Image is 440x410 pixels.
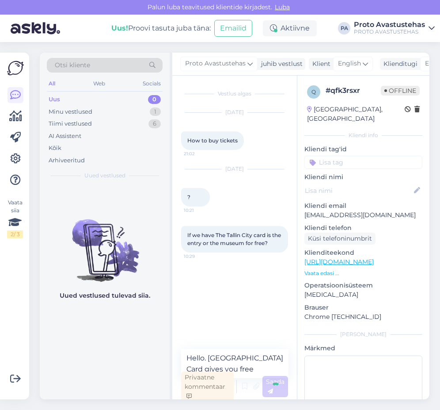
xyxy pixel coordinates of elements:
[338,59,361,69] span: English
[272,3,292,11] span: Luba
[304,131,422,139] div: Kliendi info
[181,165,288,173] div: [DATE]
[304,312,422,322] p: Chrome [TECHNICAL_ID]
[55,61,90,70] span: Otsi kliente
[187,194,190,200] span: ?
[47,78,57,89] div: All
[354,28,425,35] div: PROTO AVASTUSTEHAS
[150,107,161,116] div: 1
[311,88,316,95] span: q
[49,107,92,116] div: Minu vestlused
[60,291,150,300] p: Uued vestlused tulevad siia.
[141,78,163,89] div: Socials
[381,86,420,96] span: Offline
[263,20,317,36] div: Aktiivne
[326,85,381,96] div: # qfk3rsxr
[148,95,161,104] div: 0
[304,211,422,220] p: [EMAIL_ADDRESS][DOMAIN_NAME]
[380,59,417,69] div: Klienditugi
[304,281,422,290] p: Operatsioonisüsteem
[304,258,374,266] a: [URL][DOMAIN_NAME]
[181,108,288,116] div: [DATE]
[184,207,217,214] span: 10:21
[309,59,330,69] div: Klient
[304,248,422,257] p: Klienditeekond
[49,132,81,141] div: AI Assistent
[304,145,422,154] p: Kliendi tag'id
[304,223,422,233] p: Kliendi telefon
[40,203,170,283] img: No chats
[49,156,85,165] div: Arhiveeritud
[354,21,425,28] div: Proto Avastustehas
[148,119,161,128] div: 6
[184,150,217,157] span: 21:02
[304,156,422,169] input: Lisa tag
[304,344,422,353] p: Märkmed
[304,269,422,277] p: Vaata edasi ...
[7,230,23,238] div: 2 / 3
[304,303,422,312] p: Brauser
[354,21,435,35] a: Proto AvastustehasPROTO AVASTUSTEHAS
[304,290,422,299] p: [MEDICAL_DATA]
[91,78,107,89] div: Web
[187,137,238,144] span: How to buy tickets
[49,144,61,153] div: Kõik
[111,23,211,34] div: Proovi tasuta juba täna:
[185,59,246,69] span: Proto Avastustehas
[184,253,217,260] span: 10:29
[304,201,422,211] p: Kliendi email
[304,172,422,182] p: Kliendi nimi
[181,90,288,98] div: Vestlus algas
[49,119,92,128] div: Tiimi vestlused
[84,172,125,180] span: Uued vestlused
[7,60,24,77] img: Askly Logo
[111,24,128,32] b: Uus!
[338,22,350,34] div: PA
[187,232,282,246] span: If we have The Tallin City card is the entry or the museum for free?
[305,186,412,195] input: Lisa nimi
[7,199,23,238] div: Vaata siia
[214,20,252,37] button: Emailid
[304,233,376,245] div: Küsi telefoninumbrit
[304,330,422,338] div: [PERSON_NAME]
[49,95,60,104] div: Uus
[307,105,405,123] div: [GEOGRAPHIC_DATA], [GEOGRAPHIC_DATA]
[258,59,303,69] div: juhib vestlust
